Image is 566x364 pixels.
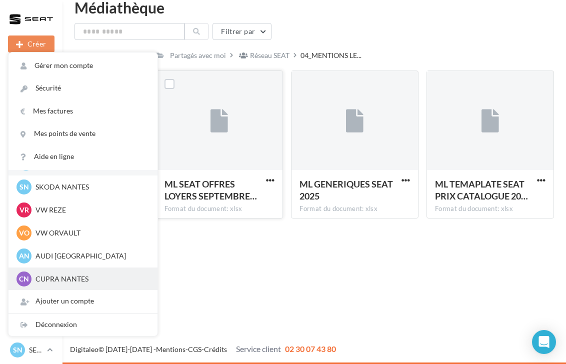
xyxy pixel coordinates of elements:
[13,345,22,355] span: SN
[8,35,54,52] button: Créer
[164,204,275,213] div: Format du document: xlsx
[19,228,29,238] span: VO
[35,228,145,238] p: VW ORVAULT
[8,35,54,52] div: Nouvelle campagne
[8,77,157,99] a: Sécurité
[236,344,281,353] span: Service client
[19,251,29,261] span: AN
[70,345,98,353] a: Digitaleo
[8,313,157,336] div: Déconnexion
[532,330,556,354] div: Open Intercom Messenger
[8,122,157,145] a: Mes points de vente
[70,345,336,353] span: © [DATE]-[DATE] - - -
[19,182,29,192] span: SN
[156,345,185,353] a: Mentions
[435,204,545,213] div: Format du document: xlsx
[35,205,145,215] p: VW REZE
[435,178,528,201] span: ML TEMAPLATE SEAT PRIX CATALOGUE 2025
[300,50,361,60] span: 04_MENTIONS LE...
[29,345,43,355] p: SEAT [GEOGRAPHIC_DATA]
[19,205,29,215] span: VR
[299,204,410,213] div: Format du document: xlsx
[8,145,157,168] a: Aide en ligne
[35,251,145,261] p: AUDI [GEOGRAPHIC_DATA]
[19,274,29,284] span: CN
[8,340,54,359] a: SN SEAT [GEOGRAPHIC_DATA]
[35,182,145,192] p: SKODA NANTES
[164,178,257,201] span: ML SEAT OFFRES LOYERS SEPTEMBRE 2025
[8,290,157,312] div: Ajouter un compte
[285,344,336,353] span: 02 30 07 43 80
[8,54,157,77] a: Gérer mon compte
[250,50,289,60] div: Réseau SEAT
[188,345,201,353] a: CGS
[8,100,157,122] a: Mes factures
[204,345,227,353] a: Crédits
[170,50,226,60] div: Partagés avec moi
[212,23,271,40] button: Filtrer par
[35,274,145,284] p: CUPRA NANTES
[299,178,393,201] span: ML GENERIQUES SEAT 2025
